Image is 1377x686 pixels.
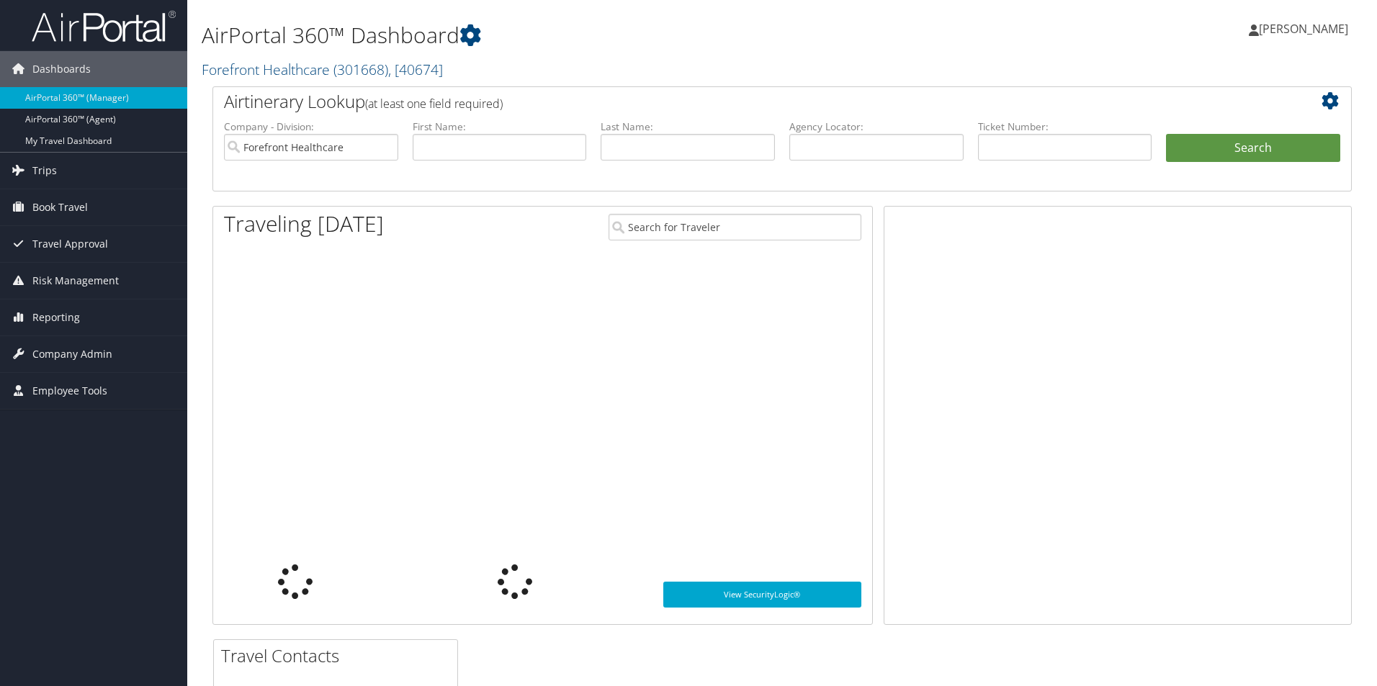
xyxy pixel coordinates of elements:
[789,119,964,134] label: Agency Locator:
[32,373,107,409] span: Employee Tools
[32,9,176,43] img: airportal-logo.png
[1166,134,1340,163] button: Search
[413,119,587,134] label: First Name:
[32,299,80,335] span: Reporting
[202,20,976,50] h1: AirPortal 360™ Dashboard
[1249,7,1363,50] a: [PERSON_NAME]
[333,60,388,79] span: ( 301668 )
[202,60,443,79] a: Forefront Healthcare
[32,189,88,225] span: Book Travel
[365,96,503,112] span: (at least one field required)
[609,214,861,240] input: Search for Traveler
[32,336,112,372] span: Company Admin
[224,209,384,239] h1: Traveling [DATE]
[32,153,57,189] span: Trips
[32,263,119,299] span: Risk Management
[224,89,1245,114] h2: Airtinerary Lookup
[978,119,1152,134] label: Ticket Number:
[1259,21,1348,37] span: [PERSON_NAME]
[32,226,108,262] span: Travel Approval
[663,582,861,608] a: View SecurityLogic®
[221,644,457,668] h2: Travel Contacts
[388,60,443,79] span: , [ 40674 ]
[601,119,775,134] label: Last Name:
[224,119,398,134] label: Company - Division:
[32,51,91,87] span: Dashboards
